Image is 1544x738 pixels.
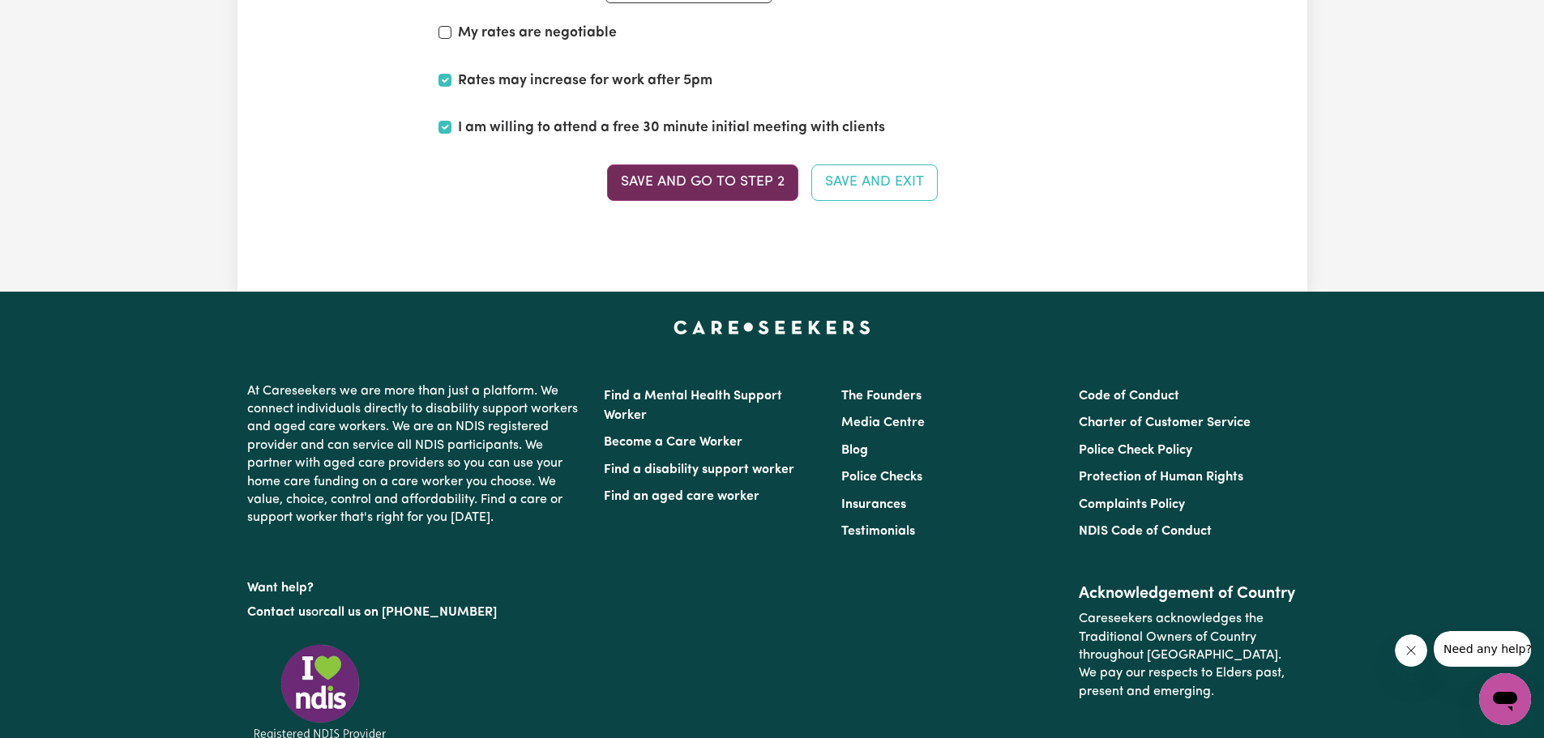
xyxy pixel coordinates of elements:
p: Careseekers acknowledges the Traditional Owners of Country throughout [GEOGRAPHIC_DATA]. We pay o... [1079,604,1297,707]
a: Testimonials [841,525,915,538]
a: Become a Care Worker [604,436,742,449]
iframe: Button to launch messaging window [1479,673,1531,725]
iframe: Close message [1395,634,1427,667]
label: My rates are negotiable [458,23,617,44]
a: Media Centre [841,416,925,429]
a: call us on [PHONE_NUMBER] [323,606,497,619]
button: Save and go to Step 2 [607,164,798,200]
a: Code of Conduct [1079,390,1179,403]
a: Insurances [841,498,906,511]
a: The Founders [841,390,922,403]
a: Find a disability support worker [604,463,794,476]
label: Rates may increase for work after 5pm [458,70,712,92]
a: Police Check Policy [1079,444,1192,457]
p: or [247,597,584,628]
a: Find an aged care worker [604,490,759,503]
a: Police Checks [841,471,922,484]
a: Contact us [247,606,311,619]
button: Save and Exit [811,164,938,200]
a: Protection of Human Rights [1079,471,1243,484]
a: NDIS Code of Conduct [1079,525,1212,538]
h2: Acknowledgement of Country [1079,584,1297,604]
p: Want help? [247,573,584,597]
a: Find a Mental Health Support Worker [604,390,782,422]
a: Careseekers home page [674,321,870,334]
label: I am willing to attend a free 30 minute initial meeting with clients [458,117,885,139]
a: Blog [841,444,868,457]
iframe: Message from company [1434,631,1531,667]
a: Charter of Customer Service [1079,416,1251,429]
p: At Careseekers we are more than just a platform. We connect individuals directly to disability su... [247,376,584,534]
a: Complaints Policy [1079,498,1185,511]
span: Need any help? [10,11,98,24]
